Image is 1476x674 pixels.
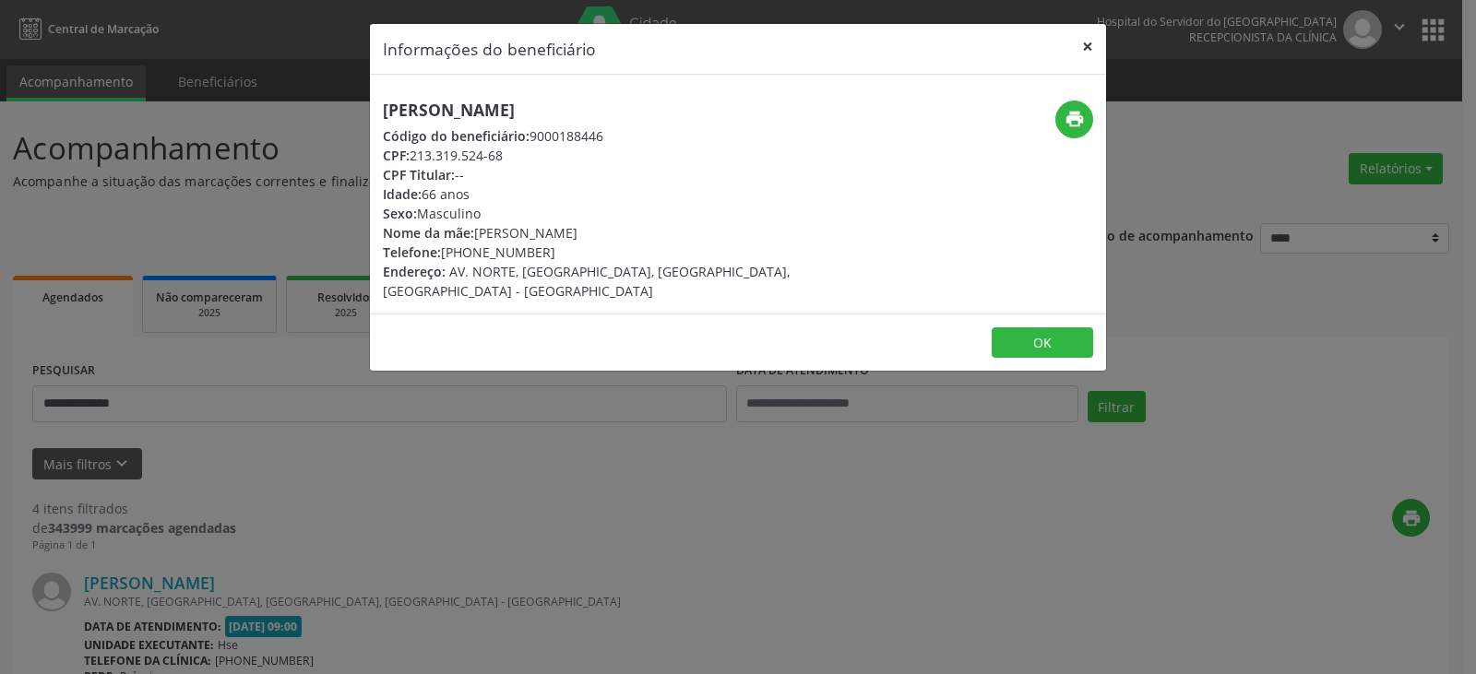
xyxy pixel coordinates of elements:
span: Endereço: [383,263,446,280]
button: print [1055,101,1093,138]
div: [PHONE_NUMBER] [383,242,848,262]
h5: Informações do beneficiário [383,37,596,61]
div: 213.319.524-68 [383,146,848,165]
div: 66 anos [383,184,848,204]
span: Sexo: [383,205,417,222]
h5: [PERSON_NAME] [383,101,848,120]
span: CPF: [383,147,410,164]
span: Nome da mãe: [383,224,474,242]
div: [PERSON_NAME] [383,223,848,242]
span: CPF Titular: [383,166,455,183]
span: AV. NORTE, [GEOGRAPHIC_DATA], [GEOGRAPHIC_DATA], [GEOGRAPHIC_DATA] - [GEOGRAPHIC_DATA] [383,263,790,300]
span: Código do beneficiário: [383,127,530,145]
i: print [1065,109,1085,129]
button: Close [1069,24,1106,69]
div: Masculino [383,204,848,223]
span: Idade: [383,185,422,203]
button: OK [992,327,1093,359]
span: Telefone: [383,243,441,261]
div: -- [383,165,848,184]
div: 9000188446 [383,126,848,146]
